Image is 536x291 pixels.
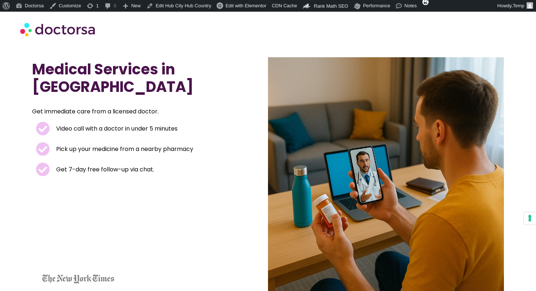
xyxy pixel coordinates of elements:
button: Your consent preferences for tracking technologies [524,212,536,225]
span: Get 7-day free follow-up via chat. [54,164,154,175]
span: Rank Math SEO [314,3,348,9]
p: Get immediate care from a licensed doctor. [32,106,215,117]
span: Edit with Elementor [225,3,266,8]
iframe: Customer reviews powered by Trustpilot [36,229,101,284]
h1: Medical Services in [GEOGRAPHIC_DATA] [32,61,233,96]
span: Video call with a doctor in under 5 minutes [54,124,178,134]
span: Pick up your medicine from a nearby pharmacy [54,144,193,154]
span: Temp [513,3,524,8]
